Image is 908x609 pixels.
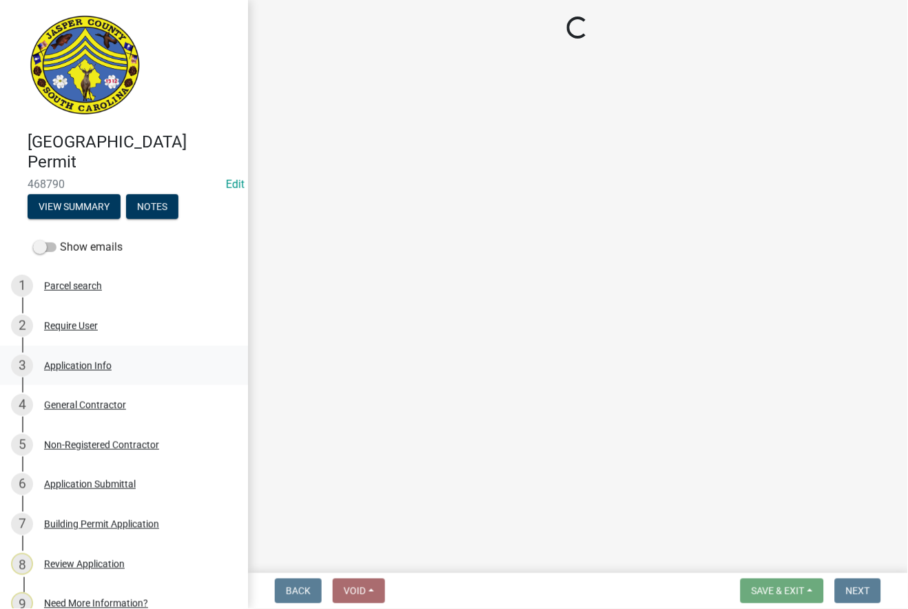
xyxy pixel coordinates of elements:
[28,132,237,172] h4: [GEOGRAPHIC_DATA] Permit
[226,178,245,191] a: Edit
[11,275,33,297] div: 1
[11,315,33,337] div: 2
[286,586,311,597] span: Back
[11,473,33,495] div: 6
[846,586,870,597] span: Next
[11,513,33,535] div: 7
[11,553,33,575] div: 8
[333,579,385,603] button: Void
[741,579,824,603] button: Save & Exit
[44,400,126,410] div: General Contractor
[28,194,121,219] button: View Summary
[126,194,178,219] button: Notes
[28,14,143,118] img: Jasper County, South Carolina
[28,202,121,213] wm-modal-confirm: Summary
[44,479,136,489] div: Application Submittal
[11,394,33,416] div: 4
[126,202,178,213] wm-modal-confirm: Notes
[752,586,805,597] span: Save & Exit
[275,579,322,603] button: Back
[28,178,220,191] span: 468790
[44,519,159,529] div: Building Permit Application
[44,321,98,331] div: Require User
[33,239,123,256] label: Show emails
[44,361,112,371] div: Application Info
[44,559,125,569] div: Review Application
[835,579,881,603] button: Next
[226,178,245,191] wm-modal-confirm: Edit Application Number
[11,434,33,456] div: 5
[11,355,33,377] div: 3
[44,599,148,608] div: Need More Information?
[44,440,159,450] div: Non-Registered Contractor
[344,586,366,597] span: Void
[44,281,102,291] div: Parcel search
